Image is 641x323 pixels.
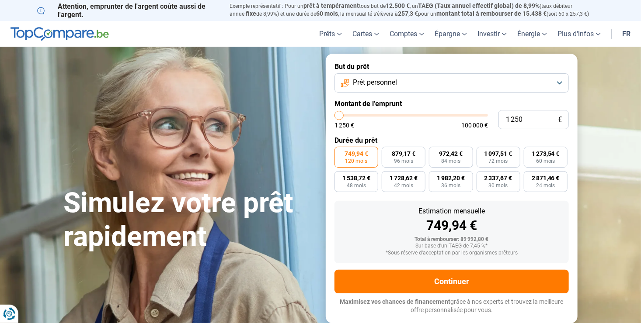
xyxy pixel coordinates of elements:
[558,116,562,124] span: €
[398,10,418,17] span: 257,3 €
[10,27,109,41] img: TopCompare
[386,2,410,9] span: 12.500 €
[384,21,429,47] a: Comptes
[617,21,636,47] a: fr
[461,122,488,128] span: 100 000 €
[63,186,315,254] h1: Simulez votre prêt rapidement
[484,151,512,157] span: 1 097,51 €
[341,237,562,243] div: Total à rembourser: 89 992,80 €
[532,151,560,157] span: 1 273,54 €
[334,100,569,108] label: Montant de l'emprunt
[314,21,347,47] a: Prêts
[441,183,460,188] span: 36 mois
[341,219,562,232] div: 749,94 €
[489,158,508,164] span: 72 mois
[334,136,569,144] label: Durée du prêt
[489,183,508,188] span: 30 mois
[390,175,418,181] span: 1 728,62 €
[536,158,555,164] span: 60 mois
[418,2,540,9] span: TAEG (Taux annuel effectif global) de 8,99%
[484,175,512,181] span: 2 337,67 €
[552,21,606,47] a: Plus d'infos
[341,250,562,256] div: *Sous réserve d'acceptation par les organismes prêteurs
[37,2,219,19] p: Attention, emprunter de l'argent coûte aussi de l'argent.
[429,21,472,47] a: Épargne
[394,158,413,164] span: 96 mois
[532,175,560,181] span: 2 871,46 €
[342,175,370,181] span: 1 538,72 €
[334,298,569,315] p: grâce à nos experts et trouvez la meilleure offre personnalisée pour vous.
[230,2,604,18] p: Exemple représentatif : Pour un tous but de , un (taux débiteur annuel de 8,99%) et une durée de ...
[512,21,552,47] a: Énergie
[437,175,465,181] span: 1 982,20 €
[394,183,413,188] span: 42 mois
[340,298,451,305] span: Maximisez vos chances de financement
[345,151,368,157] span: 749,94 €
[347,183,366,188] span: 48 mois
[334,122,354,128] span: 1 250 €
[246,10,256,17] span: fixe
[472,21,512,47] a: Investir
[316,10,338,17] span: 60 mois
[439,151,463,157] span: 972,42 €
[347,21,384,47] a: Cartes
[536,183,555,188] span: 24 mois
[303,2,359,9] span: prêt à tempérament
[345,158,368,164] span: 120 mois
[441,158,460,164] span: 84 mois
[353,78,397,87] span: Prêt personnel
[334,62,569,71] label: But du prêt
[341,243,562,249] div: Sur base d'un TAEG de 7,45 %*
[334,270,569,293] button: Continuer
[392,151,415,157] span: 879,17 €
[334,73,569,93] button: Prêt personnel
[436,10,547,17] span: montant total à rembourser de 15.438 €
[341,208,562,215] div: Estimation mensuelle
